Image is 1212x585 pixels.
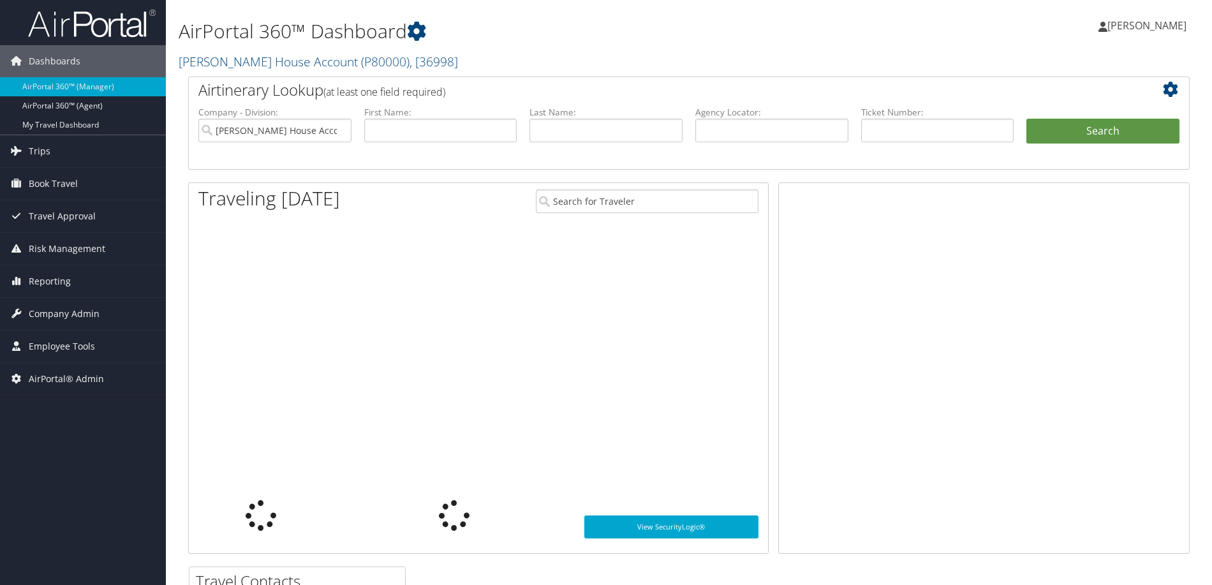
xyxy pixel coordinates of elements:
span: Travel Approval [29,200,96,232]
span: ( P80000 ) [361,53,410,70]
input: Search for Traveler [536,189,758,213]
a: [PERSON_NAME] [1098,6,1199,45]
label: Company - Division: [198,106,351,119]
button: Search [1026,119,1179,144]
span: Book Travel [29,168,78,200]
a: [PERSON_NAME] House Account [179,53,458,70]
label: First Name: [364,106,517,119]
span: Reporting [29,265,71,297]
span: AirPortal® Admin [29,363,104,395]
span: Employee Tools [29,330,95,362]
a: View SecurityLogic® [584,515,758,538]
h1: Traveling [DATE] [198,185,340,212]
span: (at least one field required) [323,85,445,99]
h1: AirPortal 360™ Dashboard [179,18,859,45]
span: Trips [29,135,50,167]
span: Risk Management [29,233,105,265]
label: Ticket Number: [861,106,1014,119]
span: Company Admin [29,298,100,330]
span: Dashboards [29,45,80,77]
span: [PERSON_NAME] [1107,19,1186,33]
label: Agency Locator: [695,106,848,119]
span: , [ 36998 ] [410,53,458,70]
img: airportal-logo.png [28,8,156,38]
h2: Airtinerary Lookup [198,79,1096,101]
label: Last Name: [529,106,683,119]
